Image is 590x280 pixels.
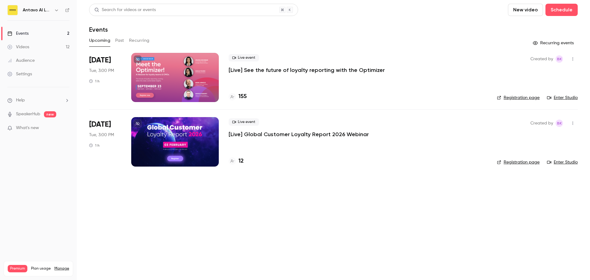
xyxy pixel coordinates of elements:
a: Registration page [497,159,540,165]
div: 1 h [89,143,100,148]
img: Antavo AI Loyalty Cloud [8,5,18,15]
a: [Live] Global Customer Loyalty Report 2026 Webinar [229,131,369,138]
div: 1 h [89,79,100,84]
iframe: Noticeable Trigger [62,125,69,131]
span: Barbara Kekes Szabo [556,55,563,63]
span: Tue, 3:00 PM [89,132,114,138]
div: Feb 3 Tue, 3:00 PM (Europe/Budapest) [89,117,121,166]
a: 12 [229,157,244,165]
a: [Live] See the future of loyalty reporting with the Optimizer [229,66,385,74]
span: What's new [16,125,39,131]
h1: Events [89,26,108,33]
div: Videos [7,44,29,50]
div: Events [7,30,29,37]
span: BK [557,55,562,63]
li: help-dropdown-opener [7,97,69,104]
button: Schedule [545,4,578,16]
button: Past [115,36,124,45]
span: Tue, 3:00 PM [89,68,114,74]
span: new [44,111,56,117]
span: Live event [229,54,259,61]
div: Sep 23 Tue, 3:00 PM (Europe/Budapest) [89,53,121,102]
div: Audience [7,57,35,64]
a: Registration page [497,95,540,101]
span: BK [557,120,562,127]
a: Manage [54,266,69,271]
a: SpeakerHub [16,111,40,117]
span: Live event [229,118,259,126]
h4: 12 [238,157,244,165]
a: Enter Studio [547,159,578,165]
span: Created by [530,120,553,127]
span: [DATE] [89,55,111,65]
span: Help [16,97,25,104]
a: Enter Studio [547,95,578,101]
span: Premium [8,265,27,272]
button: New video [508,4,543,16]
span: Plan usage [31,266,51,271]
h4: 155 [238,93,247,101]
h6: Antavo AI Loyalty Cloud [23,7,52,13]
span: [DATE] [89,120,111,129]
div: Settings [7,71,32,77]
button: Upcoming [89,36,110,45]
button: Recurring events [530,38,578,48]
button: Recurring [129,36,150,45]
span: Barbara Kekes Szabo [556,120,563,127]
span: Created by [530,55,553,63]
div: Search for videos or events [94,7,156,13]
a: 155 [229,93,247,101]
